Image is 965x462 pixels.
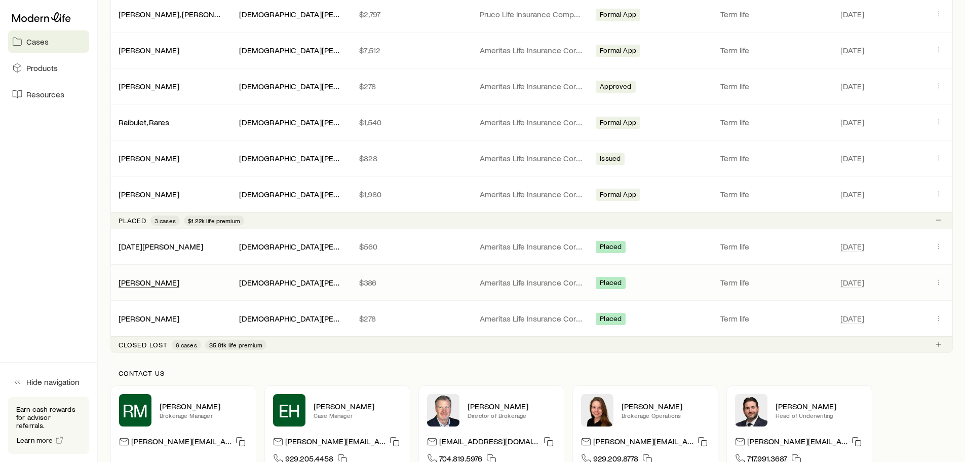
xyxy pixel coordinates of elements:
[239,117,343,128] div: [DEMOGRAPHIC_DATA][PERSON_NAME]
[593,436,693,450] p: [PERSON_NAME][EMAIL_ADDRESS][DOMAIN_NAME]
[239,9,343,20] div: [DEMOGRAPHIC_DATA][PERSON_NAME]
[119,81,179,91] a: [PERSON_NAME]
[480,153,584,163] p: Ameritas Life Insurance Corp. (Ameritas)
[119,9,223,20] div: [PERSON_NAME], [PERSON_NAME]
[720,189,825,199] p: Term life
[119,189,179,200] div: [PERSON_NAME]
[720,313,825,324] p: Term life
[119,313,179,324] div: [PERSON_NAME]
[119,45,179,56] div: [PERSON_NAME]
[359,81,464,91] p: $278
[840,117,864,127] span: [DATE]
[17,437,53,444] span: Learn more
[720,241,825,252] p: Term life
[840,81,864,91] span: [DATE]
[480,45,584,55] p: Ameritas Life Insurance Corp. (Ameritas)
[119,189,179,199] a: [PERSON_NAME]
[468,401,556,411] p: [PERSON_NAME]
[119,241,203,251] a: [DATE][PERSON_NAME]
[840,313,864,324] span: [DATE]
[8,30,89,53] a: Cases
[239,81,343,92] div: [DEMOGRAPHIC_DATA][PERSON_NAME]
[26,377,80,387] span: Hide navigation
[160,411,248,419] p: Brokerage Manager
[600,190,636,201] span: Formal App
[359,241,464,252] p: $560
[279,400,300,420] span: EH
[359,313,464,324] p: $278
[600,118,636,129] span: Formal App
[720,45,825,55] p: Term life
[468,411,556,419] p: Director of Brokerage
[8,371,89,393] button: Hide navigation
[840,153,864,163] span: [DATE]
[480,241,584,252] p: Ameritas Life Insurance Corp. (Ameritas)
[119,369,945,377] p: Contact us
[776,401,864,411] p: [PERSON_NAME]
[119,81,179,92] div: [PERSON_NAME]
[26,63,58,73] span: Products
[119,217,146,225] p: Placed
[600,242,622,253] span: Placed
[600,314,622,325] span: Placed
[176,341,197,349] span: 6 cases
[119,153,179,163] a: [PERSON_NAME]
[119,117,169,127] a: Raibulet, Rares
[359,277,464,288] p: $386
[188,217,240,225] span: $1.22k life premium
[480,117,584,127] p: Ameritas Life Insurance Corp. (Ameritas)
[239,277,343,288] div: [DEMOGRAPHIC_DATA][PERSON_NAME]
[119,153,179,164] div: [PERSON_NAME]
[359,189,464,199] p: $1,980
[119,341,168,349] p: Closed lost
[8,57,89,79] a: Products
[359,153,464,163] p: $828
[600,46,636,57] span: Formal App
[600,82,631,93] span: Approved
[160,401,248,411] p: [PERSON_NAME]
[720,117,825,127] p: Term life
[776,411,864,419] p: Head of Underwriting
[480,313,584,324] p: Ameritas Life Insurance Corp. (Ameritas)
[123,400,148,420] span: RM
[119,117,169,128] div: Raibulet, Rares
[119,313,179,323] a: [PERSON_NAME]
[622,411,710,419] p: Brokerage Operations
[239,313,343,324] div: [DEMOGRAPHIC_DATA][PERSON_NAME]
[359,45,464,55] p: $7,512
[720,81,825,91] p: Term life
[119,241,203,252] div: [DATE][PERSON_NAME]
[581,394,613,427] img: Ellen Wall
[480,9,584,19] p: Pruco Life Insurance Company
[439,436,539,450] p: [EMAIL_ADDRESS][DOMAIN_NAME]
[314,401,402,411] p: [PERSON_NAME]
[840,9,864,19] span: [DATE]
[119,277,179,287] a: [PERSON_NAME]
[119,45,179,55] a: [PERSON_NAME]
[314,411,402,419] p: Case Manager
[840,45,864,55] span: [DATE]
[131,436,231,450] p: [PERSON_NAME][EMAIL_ADDRESS][PERSON_NAME][DOMAIN_NAME]
[26,89,64,99] span: Resources
[239,241,343,252] div: [DEMOGRAPHIC_DATA][PERSON_NAME]
[26,37,49,47] span: Cases
[480,81,584,91] p: Ameritas Life Insurance Corp. (Ameritas)
[155,217,176,225] span: 3 cases
[600,154,621,165] span: Issued
[480,277,584,288] p: Ameritas Life Insurance Corp. (Ameritas)
[840,241,864,252] span: [DATE]
[427,394,459,427] img: Trey Wall
[359,9,464,19] p: $2,797
[840,189,864,199] span: [DATE]
[720,153,825,163] p: Term life
[480,189,584,199] p: Ameritas Life Insurance Corp. (Ameritas)
[119,277,179,288] div: [PERSON_NAME]
[600,10,636,21] span: Formal App
[285,436,385,450] p: [PERSON_NAME][EMAIL_ADDRESS][DOMAIN_NAME]
[239,153,343,164] div: [DEMOGRAPHIC_DATA][PERSON_NAME]
[622,401,710,411] p: [PERSON_NAME]
[8,397,89,454] div: Earn cash rewards for advisor referrals.Learn more
[840,277,864,288] span: [DATE]
[359,117,464,127] p: $1,540
[735,394,767,427] img: Bryan Simmons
